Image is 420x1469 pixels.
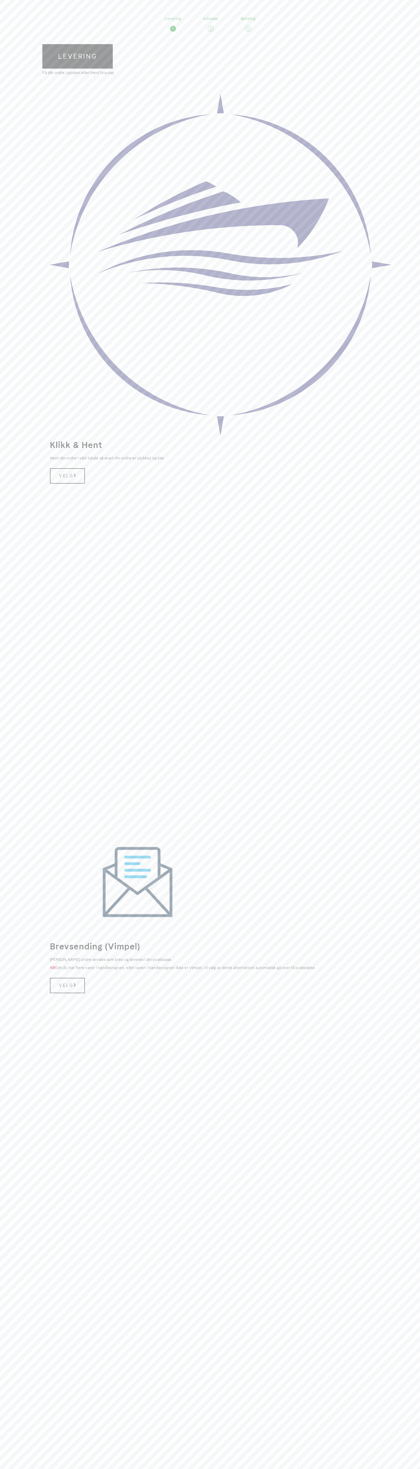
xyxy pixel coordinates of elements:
[50,965,56,970] strong: NB!
[241,15,256,23] p: Betaling
[245,26,251,32] div: 3
[208,26,214,32] div: 2
[170,26,176,32] div: 1
[50,940,391,953] h3: Brevsending (Vimpel)
[50,955,391,972] p: [PERSON_NAME] ordre sendes som brev og leveres i din postkasse. Om du har flere varer i handlevog...
[50,439,391,452] h3: Klikk & Hent
[165,15,181,23] p: Levering
[50,454,391,462] p: Hent din ordre i vårt lokale så snart din ordre er plukket og klar
[203,15,218,23] p: Adresse
[42,70,114,75] span: Få din ordre i posten eller hent hos oss
[50,978,85,993] span: Velg
[50,468,85,484] span: Velg
[42,44,113,69] a: Levering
